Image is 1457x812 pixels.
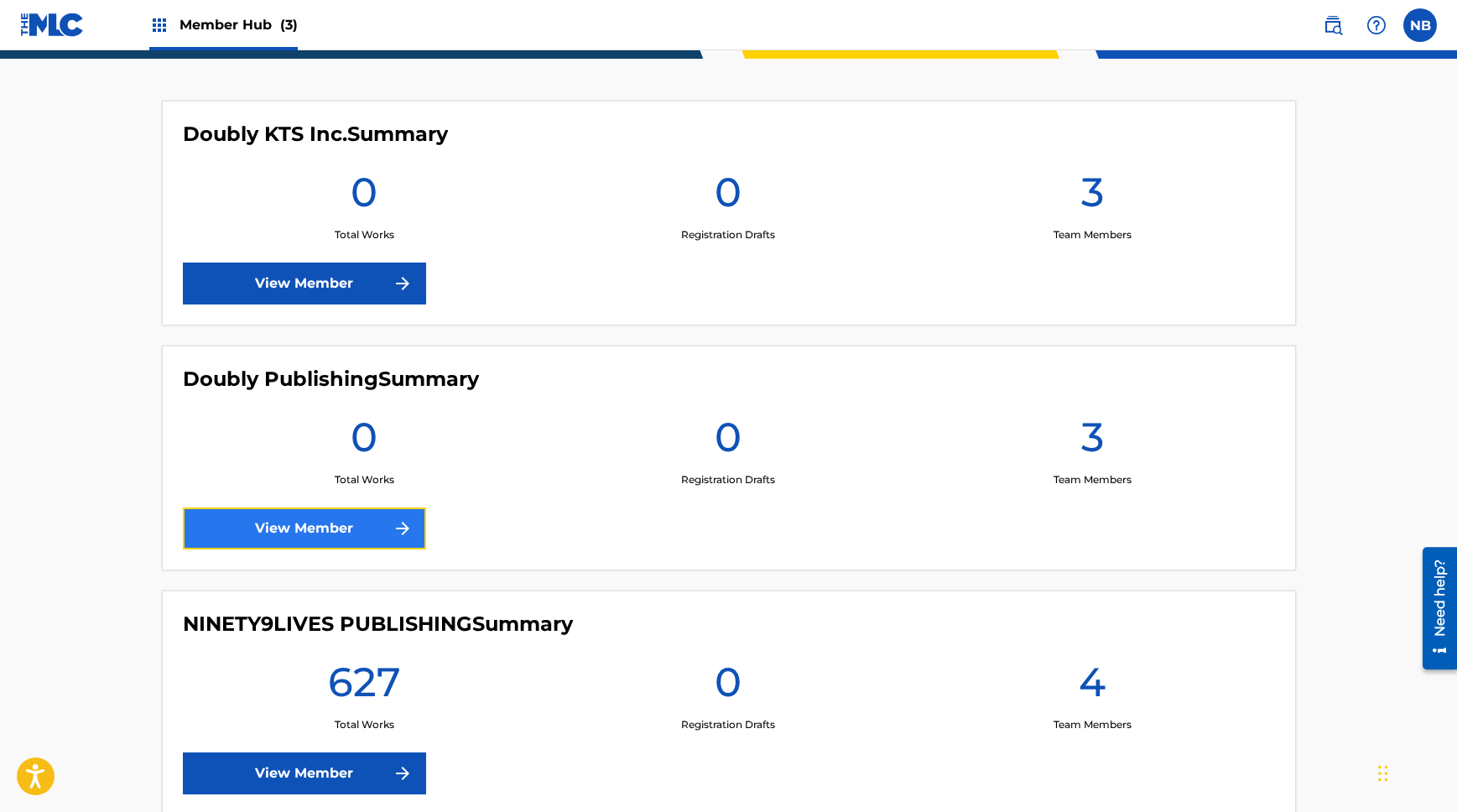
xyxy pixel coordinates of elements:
[335,717,394,732] p: Total Works
[1360,8,1393,42] div: Help
[328,657,401,717] h1: 627
[681,717,775,732] p: Registration Drafts
[180,15,298,34] span: Member Hub
[1373,731,1457,812] iframe: Chat Widget
[1081,167,1104,227] h1: 3
[351,167,377,227] h1: 0
[1054,717,1132,732] p: Team Members
[1378,748,1388,799] div: Drag
[1079,657,1106,717] h1: 4
[280,17,298,33] span: (3)
[1054,227,1132,242] p: Team Members
[183,612,573,637] h4: NINETY9LIVES PUBLISHING
[715,657,742,717] h1: 0
[393,763,413,783] img: f7272a7cc735f4ea7f67.svg
[335,227,394,242] p: Total Works
[1410,541,1457,676] iframe: Resource Center
[1323,15,1343,35] img: search
[1316,8,1350,42] a: Public Search
[1081,412,1104,472] h1: 3
[681,227,775,242] p: Registration Drafts
[183,263,426,304] a: View Member
[393,273,413,294] img: f7272a7cc735f4ea7f67.svg
[183,752,426,794] a: View Member
[1366,15,1387,35] img: help
[1054,472,1132,487] p: Team Members
[351,412,377,472] h1: 0
[335,472,394,487] p: Total Works
[715,167,742,227] h1: 0
[20,13,85,37] img: MLC Logo
[183,507,426,549] a: View Member
[183,367,479,392] h4: Doubly Publishing
[715,412,742,472] h1: 0
[393,518,413,539] img: f7272a7cc735f4ea7f67.svg
[149,15,169,35] img: Top Rightsholders
[183,122,448,147] h4: Doubly KTS Inc.
[681,472,775,487] p: Registration Drafts
[1403,8,1437,42] div: User Menu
